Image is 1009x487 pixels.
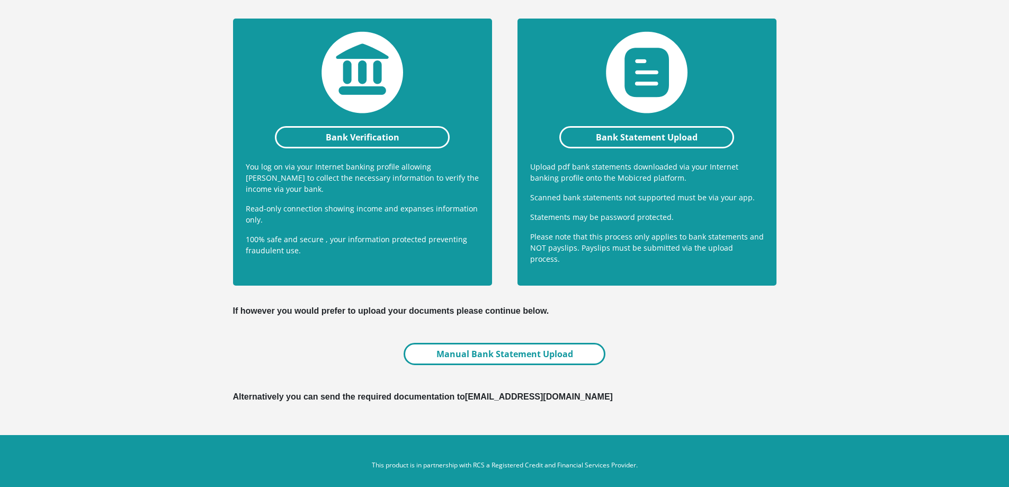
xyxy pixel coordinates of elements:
p: Statements may be password protected. [530,211,764,223]
a: Bank Statement Upload [559,126,735,148]
p: This product is in partnership with RCS a Registered Credit and Financial Services Provider. [211,461,799,470]
a: Manual Bank Statement Upload [404,343,605,365]
p: You log on via your Internet banking profile allowing [PERSON_NAME] to collect the necessary info... [246,161,479,194]
p: Read-only connection showing income and expanses information only. [246,203,479,225]
p: 100% safe and secure , your information protected preventing fraudulent use. [246,234,479,256]
p: Upload pdf bank statements downloaded via your Internet banking profile onto the Mobicred platform. [530,161,764,183]
b: Alternatively you can send the required documentation to [EMAIL_ADDRESS][DOMAIN_NAME] [233,392,613,401]
img: statement-upload.png [606,31,687,113]
img: bank-verification.png [322,31,403,113]
a: Bank Verification [275,126,450,148]
p: Please note that this process only applies to bank statements and NOT payslips. Payslips must be ... [530,231,764,264]
b: If however you would prefer to upload your documents please continue below. [233,306,549,315]
p: Scanned bank statements not supported must be via your app. [530,192,764,203]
